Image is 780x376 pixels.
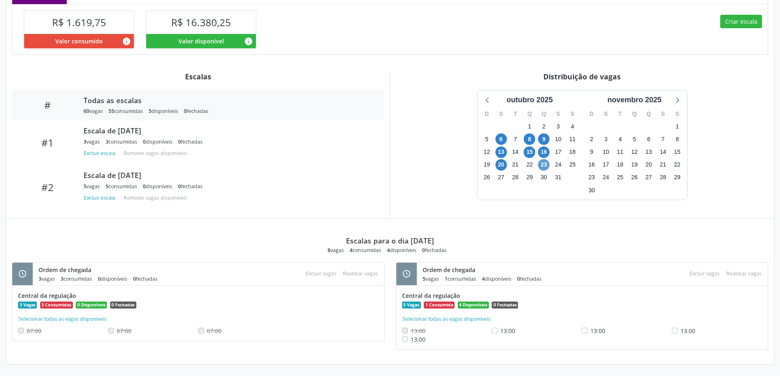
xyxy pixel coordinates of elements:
span: quarta-feira, 15 de outubro de 2025 [524,146,535,158]
span: quinta-feira, 2 de outubro de 2025 [538,121,549,132]
div: novembro 2025 [604,95,665,106]
span: sexta-feira, 10 de outubro de 2025 [552,133,564,145]
div: Escolha as vagas para realocar [723,268,765,279]
div: fechadas [517,275,542,282]
span: 3 [38,275,41,282]
div: consumidas [445,275,476,282]
span: 13:00 [500,327,515,335]
span: 1 Consumida [424,302,454,309]
div: Distribuição de vagas [396,72,768,81]
div: consumidas [350,247,381,254]
span: 13:00 [590,327,605,335]
i: Valor disponível para agendamentos feitos para este serviço [244,37,253,46]
span: 0 Fechadas [110,302,136,309]
span: domingo, 5 de outubro de 2025 [481,133,493,145]
span: 5 [149,108,151,115]
span: 0 Disponíveis [76,302,107,309]
div: consumidas [106,183,137,190]
span: terça-feira, 18 de novembro de 2025 [615,159,626,171]
div: vagas [423,275,439,282]
button: Selecionar todas as vagas disponíveis [402,315,491,323]
span: domingo, 2 de novembro de 2025 [586,133,597,145]
div: Escolha as vagas para excluir [686,268,723,279]
div: #2 [18,181,78,193]
div: S [599,108,613,120]
span: sexta-feira, 28 de novembro de 2025 [657,172,669,183]
div: Escalas para o dia [DATE] [346,236,434,245]
div: #1 [18,137,78,149]
div: # [18,99,78,111]
span: 0 [98,275,101,282]
span: 5 Vagas [402,302,421,309]
div: disponíveis [149,108,178,115]
div: outubro 2025 [503,95,556,106]
span: 5 [423,275,425,282]
div: D [585,108,599,120]
span: quinta-feira, 23 de outubro de 2025 [538,159,549,171]
span: quinta-feira, 16 de outubro de 2025 [538,146,549,158]
div: T [613,108,627,120]
div: Q [627,108,642,120]
div: consumidas [61,275,92,282]
span: quinta-feira, 20 de novembro de 2025 [643,159,654,171]
span: 0 [517,275,520,282]
span: 13:00 [411,335,425,343]
div: consumidas [109,108,143,115]
span: sexta-feira, 24 de outubro de 2025 [552,159,564,171]
div: S [551,108,565,120]
span: quarta-feira, 26 de novembro de 2025 [629,172,640,183]
span: quarta-feira, 1 de outubro de 2025 [524,121,535,132]
span: 4 Disponíveis [458,302,489,309]
span: R$ 16.380,25 [171,16,231,29]
button: Excluir escala [84,193,119,204]
div: Ordem de chegada [423,266,547,274]
span: quinta-feira, 9 de outubro de 2025 [538,133,549,145]
div: S [494,108,508,120]
span: segunda-feira, 13 de outubro de 2025 [495,146,507,158]
span: quinta-feira, 6 de novembro de 2025 [643,133,654,145]
span: quinta-feira, 30 de outubro de 2025 [538,172,549,183]
span: terça-feira, 21 de outubro de 2025 [510,159,521,171]
div: Q [642,108,656,120]
i: schedule [18,269,27,278]
div: fechadas [178,138,203,145]
span: 8 [328,247,330,254]
span: sexta-feira, 17 de outubro de 2025 [552,146,564,158]
button: Selecionar todas as vagas disponíveis [18,315,107,323]
span: segunda-feira, 20 de outubro de 2025 [495,159,507,171]
div: D [480,108,494,120]
div: vagas [328,247,344,254]
span: Não é possivel realocar uma vaga consumida [207,327,222,335]
span: 1 [445,275,448,282]
div: Todas as escalas [84,96,373,105]
span: terça-feira, 4 de novembro de 2025 [615,133,626,145]
span: domingo, 30 de novembro de 2025 [586,185,597,196]
span: sábado, 1 de novembro de 2025 [671,121,683,132]
span: quarta-feira, 12 de novembro de 2025 [629,146,640,158]
span: domingo, 23 de novembro de 2025 [586,172,597,183]
span: domingo, 9 de novembro de 2025 [586,146,597,158]
div: vagas [84,108,103,115]
div: S [565,108,580,120]
span: sábado, 8 de novembro de 2025 [671,133,683,145]
span: quarta-feira, 5 de novembro de 2025 [629,133,640,145]
div: S [670,108,685,120]
span: 3 [84,138,86,145]
span: 3 [106,138,109,145]
i: Valor consumido por agendamentos feitos para este serviço [122,37,131,46]
span: Não é possivel realocar uma vaga consumida [117,327,131,335]
span: sábado, 22 de novembro de 2025 [671,159,683,171]
div: fechadas [422,247,447,254]
div: Q [522,108,537,120]
span: quarta-feira, 22 de outubro de 2025 [524,159,535,171]
div: Escolha as vagas para realocar [339,268,381,279]
span: 3 Consumidas [40,302,73,309]
span: Não é possivel realocar uma vaga consumida [411,327,425,335]
div: S [656,108,670,120]
div: fechadas [133,275,158,282]
span: terça-feira, 28 de outubro de 2025 [510,172,521,183]
span: terça-feira, 25 de novembro de 2025 [615,172,626,183]
span: 3 Vagas [18,302,37,309]
span: 0 [143,138,146,145]
div: Central da regulação [18,291,378,300]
